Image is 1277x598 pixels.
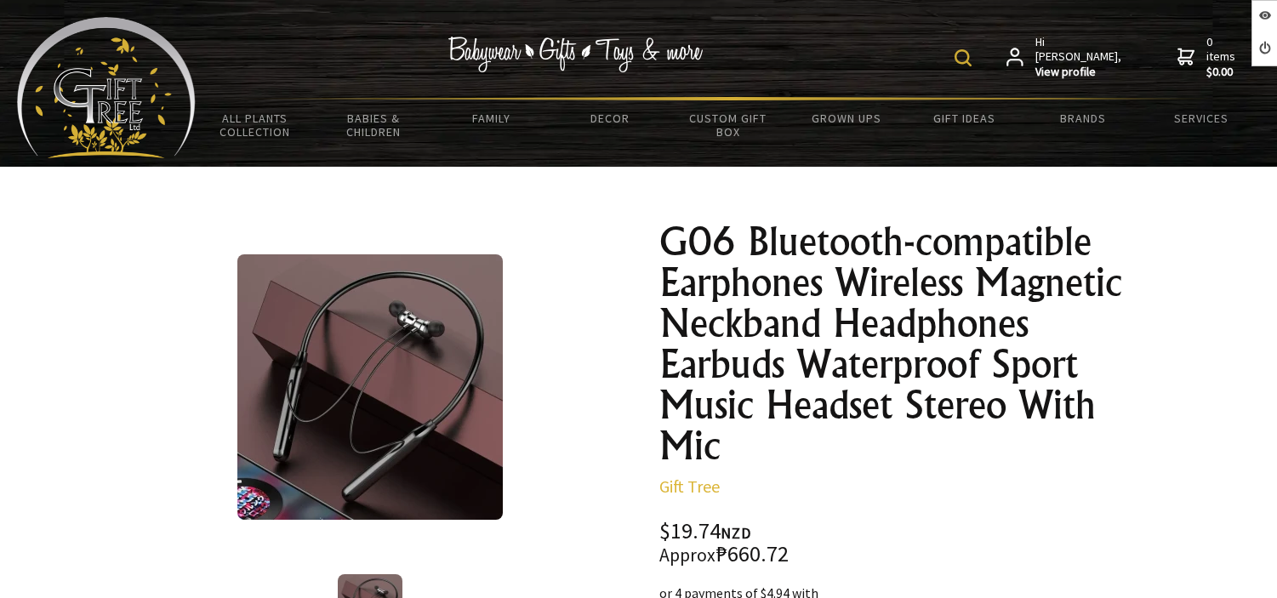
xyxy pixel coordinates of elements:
[905,100,1023,136] a: Gift Ideas
[659,544,715,567] small: Approx
[1035,35,1123,80] span: Hi [PERSON_NAME],
[787,100,905,136] a: Grown Ups
[432,100,550,136] a: Family
[550,100,669,136] a: Decor
[1206,65,1239,80] strong: $0.00
[17,17,196,158] img: Babyware - Gifts - Toys and more...
[669,100,787,150] a: Custom Gift Box
[448,37,703,72] img: Babywear - Gifts - Toys & more
[659,521,1156,566] div: $19.74 ₱660.72
[196,100,314,150] a: All Plants Collection
[955,49,972,66] img: product search
[1023,100,1142,136] a: Brands
[659,221,1156,466] h1: G06 Bluetooth-compatible Earphones Wireless Magnetic Neckband Headphones Earbuds Waterproof Sport...
[1142,100,1260,136] a: Services
[1177,35,1239,80] a: 0 items$0.00
[721,523,751,543] span: NZD
[1006,35,1123,80] a: Hi [PERSON_NAME],View profile
[314,100,432,150] a: Babies & Children
[237,254,503,520] img: G06 Bluetooth-compatible Earphones Wireless Magnetic Neckband Headphones Earbuds Waterproof Sport...
[1206,34,1239,80] span: 0 items
[659,476,720,497] a: Gift Tree
[1035,65,1123,80] strong: View profile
